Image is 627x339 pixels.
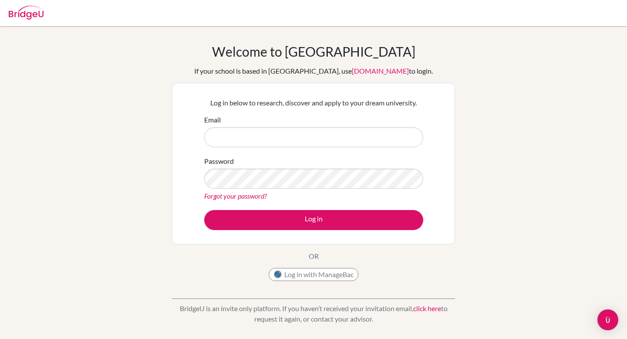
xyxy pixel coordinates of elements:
div: Open Intercom Messenger [597,309,618,330]
img: Bridge-U [9,6,44,20]
label: Email [204,115,221,125]
a: Forgot your password? [204,192,267,200]
p: Log in below to research, discover and apply to your dream university. [204,98,423,108]
p: OR [309,251,319,261]
a: [DOMAIN_NAME] [352,67,409,75]
a: click here [413,304,441,312]
button: Log in [204,210,423,230]
div: If your school is based in [GEOGRAPHIC_DATA], use to login. [194,66,433,76]
button: Log in with ManageBac [269,268,358,281]
label: Password [204,156,234,166]
p: BridgeU is an invite only platform. If you haven’t received your invitation email, to request it ... [172,303,455,324]
h1: Welcome to [GEOGRAPHIC_DATA] [212,44,415,59]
